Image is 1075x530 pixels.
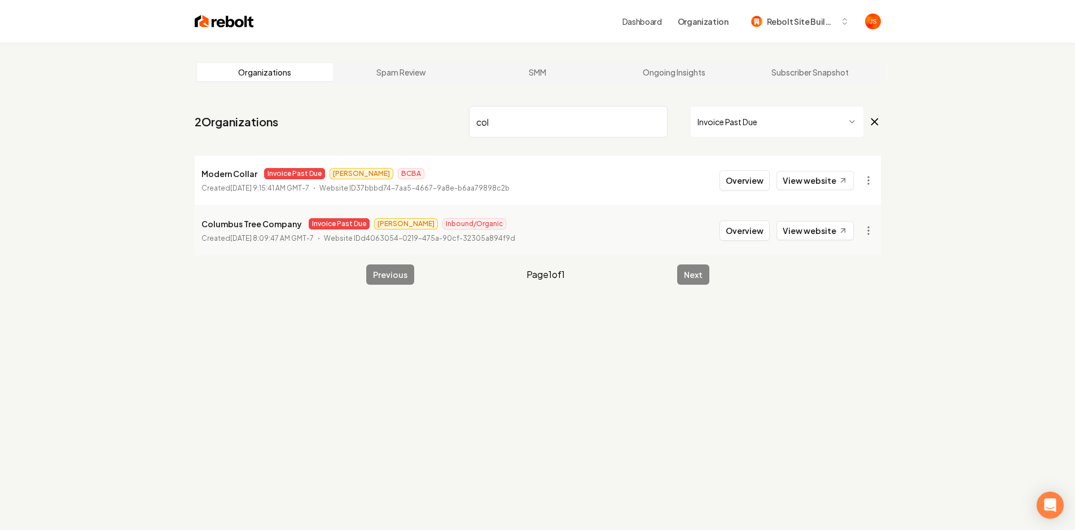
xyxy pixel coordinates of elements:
time: [DATE] 9:15:41 AM GMT-7 [230,184,309,192]
p: Modern Collar [201,167,257,180]
button: Organization [671,11,735,32]
a: View website [776,171,854,190]
input: Search by name or ID [469,106,668,138]
button: Open user button [865,14,881,29]
a: Ongoing Insights [605,63,742,81]
a: Spam Review [333,63,470,81]
img: Rebolt Site Builder [751,16,762,27]
time: [DATE] 8:09:47 AM GMT-7 [230,234,314,242]
img: James Shamoun [865,14,881,29]
span: Inbound/Organic [442,218,506,229]
a: Dashboard [622,16,662,27]
p: Website ID d4063054-0219-475a-90cf-32305a894f9d [324,233,515,244]
a: 2Organizations [195,114,278,130]
span: [PERSON_NAME] [374,218,438,229]
p: Website ID 37bbbd74-7aa5-4667-9a8e-b6aa79898c2b [319,183,510,194]
a: Subscriber Snapshot [742,63,879,81]
a: SMM [470,63,606,81]
span: Invoice Past Due [264,168,325,179]
div: Open Intercom Messenger [1037,492,1064,519]
img: Rebolt Logo [195,14,254,29]
p: Columbus Tree Company [201,217,302,231]
button: Overview [719,220,770,241]
a: Organizations [197,63,334,81]
span: Rebolt Site Builder [767,16,836,28]
p: Created [201,233,314,244]
span: [PERSON_NAME] [330,168,393,179]
p: Created [201,183,309,194]
span: BCBA [398,168,424,179]
span: Page 1 of 1 [526,268,565,281]
span: Invoice Past Due [309,218,370,229]
button: Overview [719,170,770,191]
a: View website [776,221,854,240]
